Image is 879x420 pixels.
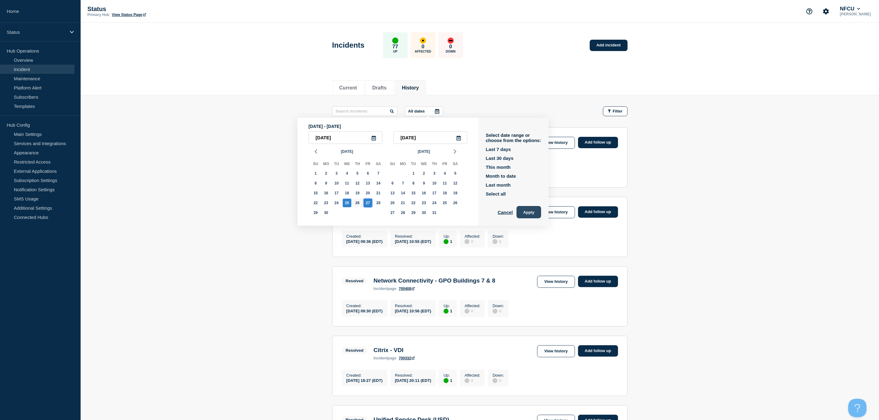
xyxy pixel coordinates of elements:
[353,169,362,178] div: Thursday, Jun 5, 2025
[321,160,331,168] div: Mo
[578,137,618,148] a: Add follow up
[444,378,452,383] div: 1
[374,287,388,291] span: incident
[352,160,363,168] div: Th
[465,303,480,308] p: Affected :
[493,308,504,314] div: 0
[441,169,449,178] div: Friday, Jul 4, 2025
[353,199,362,207] div: Thursday, Jun 26, 2025
[486,147,511,152] button: Last 7 days
[848,399,867,417] iframe: Help Scout Beacon - Open
[374,356,396,360] p: page
[373,160,384,168] div: Sa
[409,208,418,217] div: Tuesday, Jul 29, 2025
[309,131,382,144] input: YYYY-MM-DD
[465,308,480,314] div: 0
[343,179,351,188] div: Wednesday, Jun 11, 2025
[578,206,618,218] a: Add follow up
[409,169,418,178] div: Tuesday, Jul 1, 2025
[839,6,861,12] button: NFCU
[322,169,330,178] div: Monday, Jun 2, 2025
[342,347,368,354] span: Resolved
[537,206,575,218] a: View history
[451,199,460,207] div: Saturday, Jul 26, 2025
[342,277,368,284] span: Resolved
[342,160,352,168] div: We
[388,179,397,188] div: Sunday, Jul 6, 2025
[364,169,372,178] div: Friday, Jun 6, 2025
[399,199,407,207] div: Monday, Jul 21, 2025
[430,169,439,178] div: Thursday, Jul 3, 2025
[374,277,495,284] h3: Network Connectivity - GPO Buildings 7 & 8
[395,308,431,313] div: [DATE] 10:56 (EDT)
[392,44,398,50] p: 77
[493,309,497,314] div: disabled
[486,191,506,196] button: Select all
[498,206,513,218] button: Cancel
[409,199,418,207] div: Tuesday, Jul 22, 2025
[343,169,351,178] div: Wednesday, Jun 4, 2025
[430,208,439,217] div: Thursday, Jul 31, 2025
[486,164,511,170] button: This month
[465,239,469,244] div: disabled
[346,378,383,383] div: [DATE] 18:27 (EDT)
[399,287,415,291] a: 700408
[441,189,449,197] div: Friday, Jul 18, 2025
[395,378,431,383] div: [DATE] 20:11 (EDT)
[353,179,362,188] div: Thursday, Jun 12, 2025
[444,239,452,244] div: 1
[465,373,480,378] p: Affected :
[839,12,872,16] p: [PERSON_NAME]
[517,206,541,218] button: Apply
[486,173,516,179] button: Month to date
[493,378,497,383] div: disabled
[374,287,396,291] p: page
[493,239,497,244] div: disabled
[311,199,320,207] div: Sunday, Jun 22, 2025
[408,109,425,113] p: All dates
[493,303,504,308] p: Down :
[590,40,628,51] a: Add incident
[363,160,373,168] div: Fr
[578,345,618,357] a: Add follow up
[112,13,146,17] a: View Status Page
[451,179,460,188] div: Saturday, Jul 12, 2025
[430,199,439,207] div: Thursday, Jul 24, 2025
[465,378,480,383] div: 0
[374,189,383,197] div: Saturday, Jun 21, 2025
[346,308,383,313] div: [DATE] 09:30 (EDT)
[418,147,430,156] span: [DATE]
[392,38,398,44] div: up
[346,303,383,308] p: Created :
[311,208,320,217] div: Sunday, Jun 29, 2025
[311,169,320,178] div: Sunday, Jun 1, 2025
[444,303,452,308] p: Up :
[465,234,480,239] p: Affected :
[346,373,383,378] p: Created :
[309,124,467,129] p: [DATE] - [DATE]
[338,147,356,156] button: [DATE]
[444,234,452,239] p: Up :
[374,347,415,354] h3: Citrix - VDI
[343,189,351,197] div: Wednesday, Jun 18, 2025
[346,234,383,239] p: Created :
[578,276,618,287] a: Add follow up
[364,189,372,197] div: Friday, Jun 20, 2025
[398,160,408,168] div: Mo
[388,189,397,197] div: Sunday, Jul 13, 2025
[820,5,833,18] button: Account settings
[374,169,383,178] div: Saturday, Jun 7, 2025
[493,239,504,244] div: 0
[395,239,431,244] div: [DATE] 10:55 (EDT)
[420,208,428,217] div: Wednesday, Jul 30, 2025
[408,160,419,168] div: Tu
[332,169,341,178] div: Tuesday, Jun 3, 2025
[346,239,383,244] div: [DATE] 09:36 (EDT)
[332,41,365,50] h1: Incidents
[332,179,341,188] div: Tuesday, Jun 10, 2025
[420,199,428,207] div: Wednesday, Jul 23, 2025
[87,6,210,13] p: Status
[420,179,428,188] div: Wednesday, Jul 9, 2025
[310,160,321,168] div: Su
[613,109,623,113] span: Filter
